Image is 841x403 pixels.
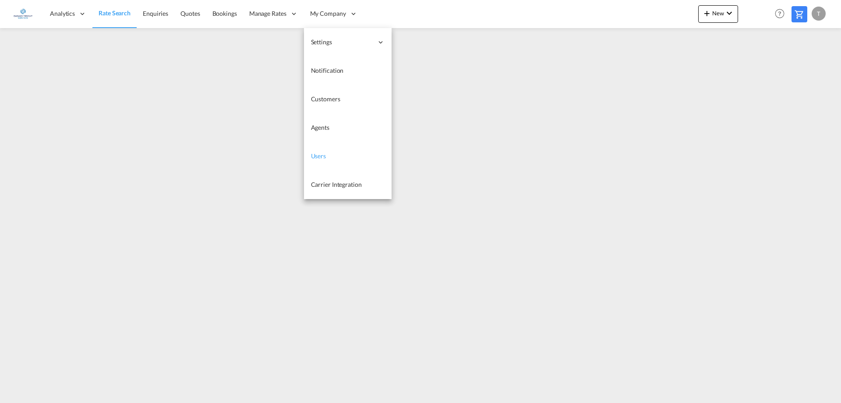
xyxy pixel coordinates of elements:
[311,67,344,74] span: Notification
[702,10,735,17] span: New
[99,9,131,17] span: Rate Search
[812,7,826,21] div: T
[698,5,738,23] button: icon-plus 400-fgNewicon-chevron-down
[50,9,75,18] span: Analytics
[724,8,735,18] md-icon: icon-chevron-down
[13,4,33,24] img: 6a2c35f0b7c411ef99d84d375d6e7407.jpg
[249,9,286,18] span: Manage Rates
[702,8,712,18] md-icon: icon-plus 400-fg
[180,10,200,17] span: Quotes
[304,171,392,199] a: Carrier Integration
[772,6,792,22] div: Help
[311,38,373,46] span: Settings
[304,142,392,171] a: Users
[304,85,392,114] a: Customers
[311,95,340,103] span: Customers
[143,10,168,17] span: Enquiries
[304,57,392,85] a: Notification
[311,124,329,131] span: Agents
[304,28,392,57] div: Settings
[310,9,346,18] span: My Company
[212,10,237,17] span: Bookings
[311,152,326,160] span: Users
[304,114,392,142] a: Agents
[311,181,362,188] span: Carrier Integration
[772,6,787,21] span: Help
